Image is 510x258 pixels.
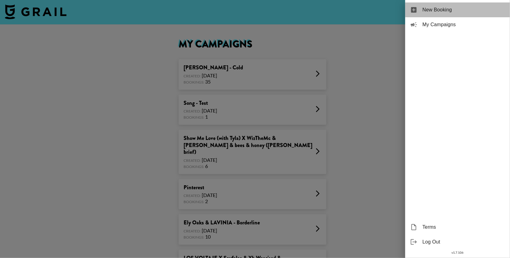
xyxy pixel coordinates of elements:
span: My Campaigns [423,21,505,28]
div: My Campaigns [405,17,510,32]
span: New Booking [423,6,505,14]
span: Log Out [423,238,505,246]
div: New Booking [405,2,510,17]
div: Terms [405,220,510,235]
div: v 1.7.106 [405,249,510,256]
iframe: Drift Widget Chat Controller [479,227,503,251]
div: Log Out [405,235,510,249]
span: Terms [423,223,505,231]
